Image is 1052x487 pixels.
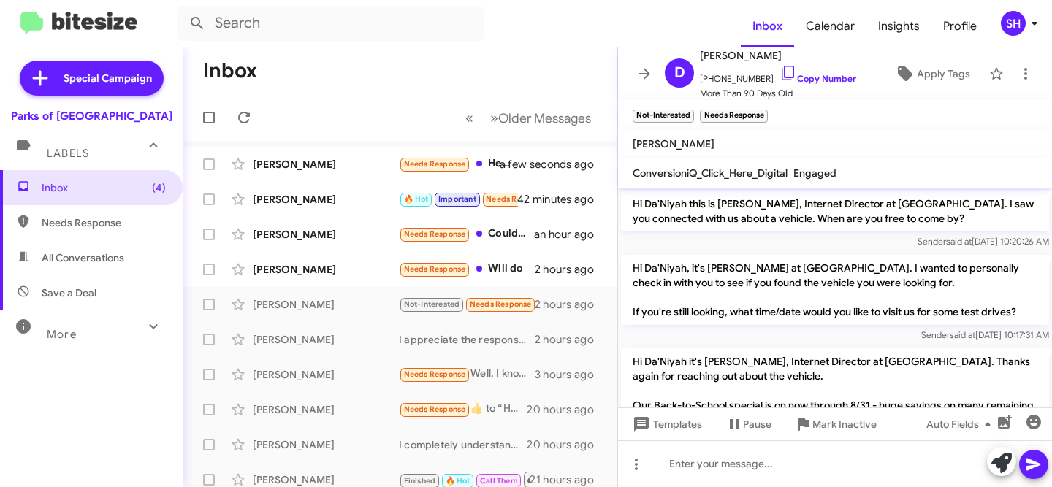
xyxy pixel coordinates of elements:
span: [PHONE_NUMBER] [700,64,856,86]
span: Templates [630,411,702,437]
button: SH [988,11,1036,36]
span: [PERSON_NAME] [633,137,714,150]
small: Not-Interested [633,110,694,123]
div: Could not have of been a worse experience. Check with your team maybe they will tell you how unha... [399,226,534,242]
div: 3 hours ago [535,367,606,382]
p: Hi Da'Niyah this is [PERSON_NAME], Internet Director at [GEOGRAPHIC_DATA]. I saw you connected wi... [621,191,1049,231]
span: said at [950,329,975,340]
div: [PERSON_NAME] [253,402,399,417]
span: Important [438,194,476,204]
span: Finished [404,476,436,486]
input: Search [177,6,484,41]
button: Next [481,103,600,133]
span: Needs Response [404,229,466,239]
button: Apply Tags [882,61,982,87]
button: Auto Fields [915,411,1008,437]
span: Not-Interested [404,299,460,309]
span: Special Campaign [64,71,152,85]
span: Needs Response [404,404,466,414]
a: Calendar [794,5,866,47]
div: 2 hours ago [535,297,606,312]
div: 20 hours ago [527,402,606,417]
div: SH [1001,11,1026,36]
button: Mark Inactive [783,411,888,437]
span: Needs Response [404,159,466,169]
span: Call Them [480,476,518,486]
div: [PERSON_NAME] [253,367,399,382]
h1: Inbox [203,59,257,83]
a: Special Campaign [20,61,164,96]
span: D [674,61,685,85]
span: (4) [152,180,166,195]
div: [PERSON_NAME] [253,332,399,347]
div: [PERSON_NAME] [253,297,399,312]
span: Apply Tags [917,61,970,87]
span: Save a Deal [42,285,96,300]
span: « [465,109,473,127]
div: [PERSON_NAME] [253,157,399,172]
span: Needs Response [486,194,548,204]
a: Copy Number [780,73,856,84]
button: Pause [714,411,783,437]
div: Parks of [GEOGRAPHIC_DATA] [11,109,172,123]
div: [PERSON_NAME] [253,192,399,207]
div: Where's the numbers? [399,191,518,207]
div: 2 hours ago [535,262,606,277]
span: Older Messages [498,110,591,126]
nav: Page navigation example [457,103,600,133]
div: Hello [PERSON_NAME] Everything went PERFECTLY PERFECT You got a great helpful staff@ I'll definit... [399,156,518,172]
span: Sender [DATE] 10:20:26 AM [918,236,1049,247]
div: Thank you anyways , have a great day ! [399,296,535,312]
span: Needs Response [404,264,466,274]
div: Well, I know that there is a safety recall, and I don't think you can sell them right now correct... [399,366,535,383]
div: [PERSON_NAME] [253,472,399,487]
button: Previous [457,103,482,133]
div: I completely understand your feelings about truck pricing. Let's focus on evaluating your F-150 f... [399,437,527,452]
div: 42 minutes ago [518,192,606,207]
div: Will do [399,261,535,277]
span: Sender [DATE] 10:17:31 AM [921,329,1049,340]
span: More Than 90 Days Old [700,86,856,101]
small: Needs Response [700,110,767,123]
span: Auto Fields [926,411,996,437]
span: Labels [47,147,89,160]
span: All Conversations [42,250,124,265]
div: a few seconds ago [518,157,606,172]
div: I appreciate the response. If anything changes, please let us know! [399,332,535,347]
div: ​👍​ to “ Hi [PERSON_NAME] this is [PERSON_NAME], General Manager at [GEOGRAPHIC_DATA]. Just wante... [399,401,527,418]
span: 🔥 Hot [446,476,470,486]
div: 21 hours ago [530,472,606,487]
span: Mark Inactive [812,411,877,437]
div: [PERSON_NAME] [253,437,399,452]
span: More [47,328,77,341]
span: » [490,109,498,127]
span: Needs Response [404,369,466,379]
button: Templates [618,411,714,437]
span: Engaged [793,166,836,180]
span: Needs Response [42,215,166,230]
span: [PERSON_NAME] [700,47,856,64]
div: 20 hours ago [527,437,606,452]
div: [PERSON_NAME] [253,262,399,277]
span: Needs Response [470,299,532,309]
p: Hi Da'Niyah it's [PERSON_NAME], Internet Director at [GEOGRAPHIC_DATA]. Thanks again for reaching... [621,348,1049,477]
div: an hour ago [534,227,606,242]
a: Profile [931,5,988,47]
div: [PERSON_NAME] [253,227,399,242]
div: 2 hours ago [535,332,606,347]
span: ConversioniQ_Click_Here_Digital [633,166,788,180]
span: Pause [743,411,771,437]
span: 🔥 Hot [404,194,429,204]
a: Insights [866,5,931,47]
p: Hi Da'Niyah, it's [PERSON_NAME] at [GEOGRAPHIC_DATA]. I wanted to personally check in with you to... [621,255,1049,325]
span: said at [946,236,972,247]
span: Inbox [42,180,166,195]
a: Inbox [741,5,794,47]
